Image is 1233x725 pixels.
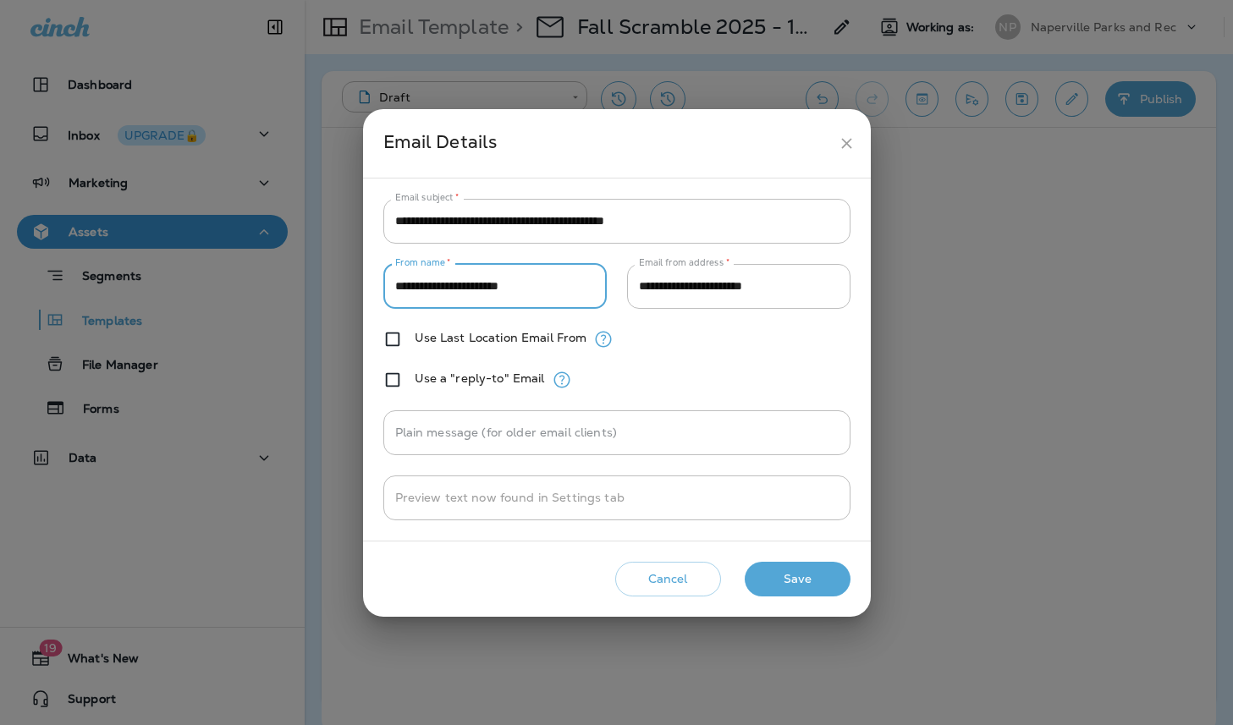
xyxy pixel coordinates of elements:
button: Cancel [615,562,721,596]
label: Email subject [395,191,460,204]
button: close [831,128,862,159]
div: Email Details [383,128,831,159]
label: Use Last Location Email From [415,331,587,344]
label: Use a "reply-to" Email [415,371,545,385]
button: Save [745,562,850,596]
label: Email from address [639,256,729,269]
label: From name [395,256,451,269]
